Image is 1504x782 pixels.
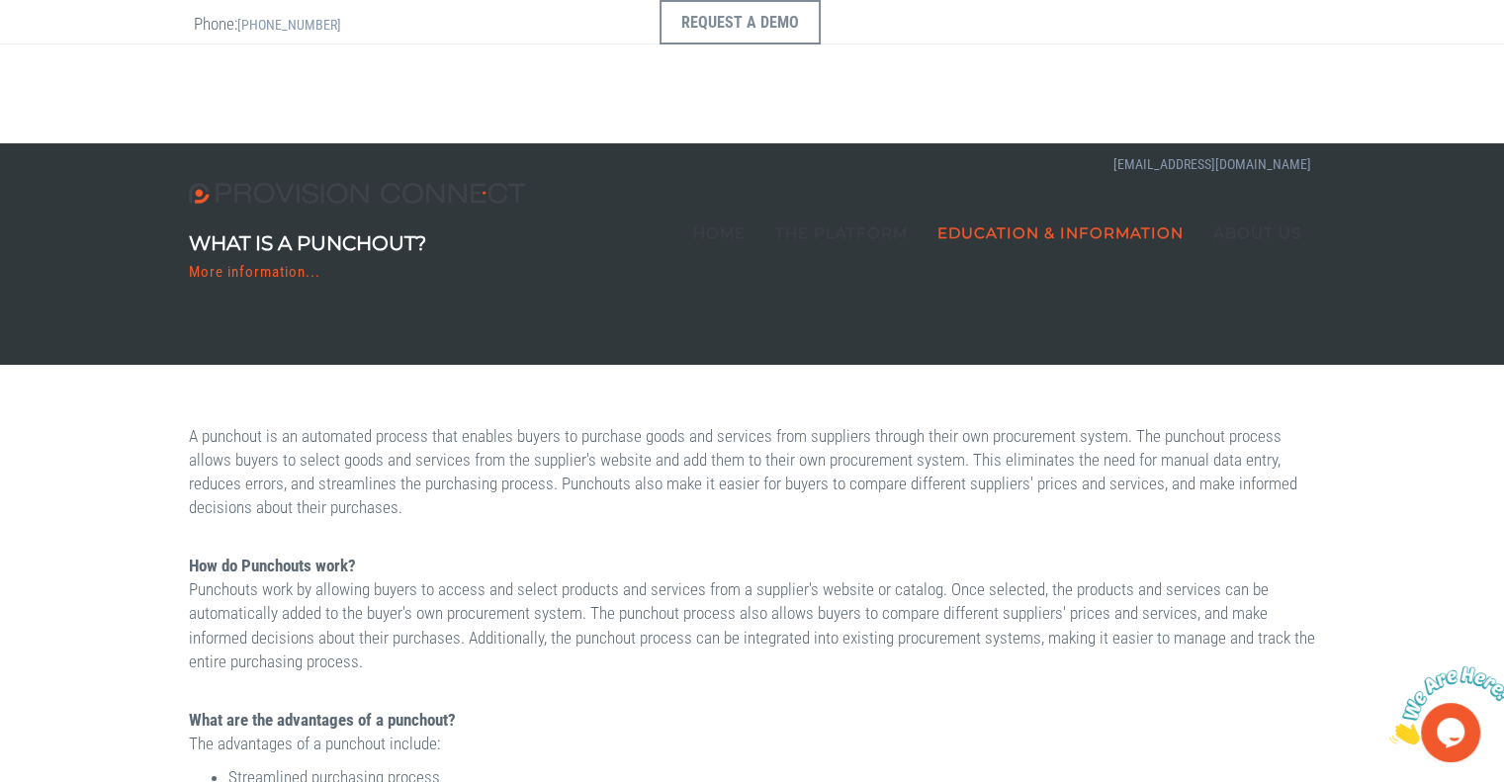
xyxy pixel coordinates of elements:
a: [PHONE_NUMBER] [237,17,341,33]
img: Provision Connect [189,183,535,204]
p: The advantages of a punchout include: [189,708,1316,756]
a: The Platform [760,183,923,282]
a: Education & Information [923,183,1198,282]
iframe: chat widget [1381,658,1504,752]
p: A punchout is an automated process that enables buyers to purchase goods and services from suppli... [189,424,1316,520]
b: How do Punchouts work? [189,556,356,575]
a: Home [678,183,760,282]
b: What are the advantages of a punchout? [189,710,456,730]
img: Chat attention grabber [8,8,131,86]
p: Punchouts work by allowing buyers to access and select products and services from a supplier's we... [189,554,1316,673]
a: About Us [1198,183,1316,282]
